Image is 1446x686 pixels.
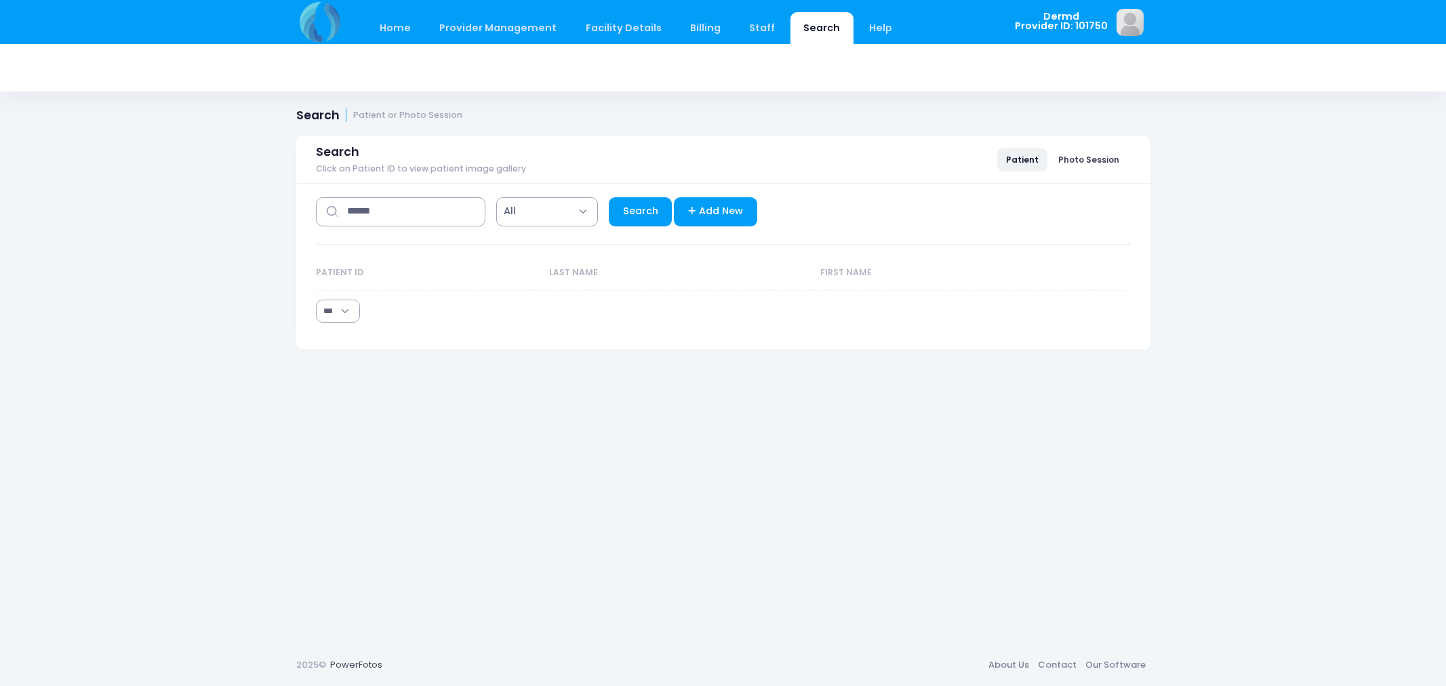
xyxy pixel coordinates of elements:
a: Our Software [1081,653,1150,677]
small: Patient or Photo Session [353,110,462,121]
span: All [504,204,516,218]
a: Patient [997,148,1047,171]
a: Staff [736,12,788,44]
a: Home [367,12,424,44]
span: Click on Patient ID to view patient image gallery [316,164,526,174]
span: 2025© [296,658,326,671]
a: Facility Details [572,12,675,44]
span: All [496,197,598,226]
a: About Us [984,653,1034,677]
th: Patient ID [316,256,543,291]
a: Contact [1034,653,1081,677]
a: PowerFotos [330,658,382,671]
a: Add New [674,197,757,226]
th: Last Name [543,256,814,291]
a: Photo Session [1049,148,1128,171]
span: Dermd Provider ID: 101750 [1015,12,1108,31]
a: Search [790,12,853,44]
a: Provider Management [426,12,570,44]
a: Billing [677,12,734,44]
th: First Name [814,256,1096,291]
a: Help [856,12,905,44]
span: Search [316,145,359,159]
a: Search [609,197,672,226]
img: image [1117,9,1144,36]
h1: Search [296,108,463,123]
